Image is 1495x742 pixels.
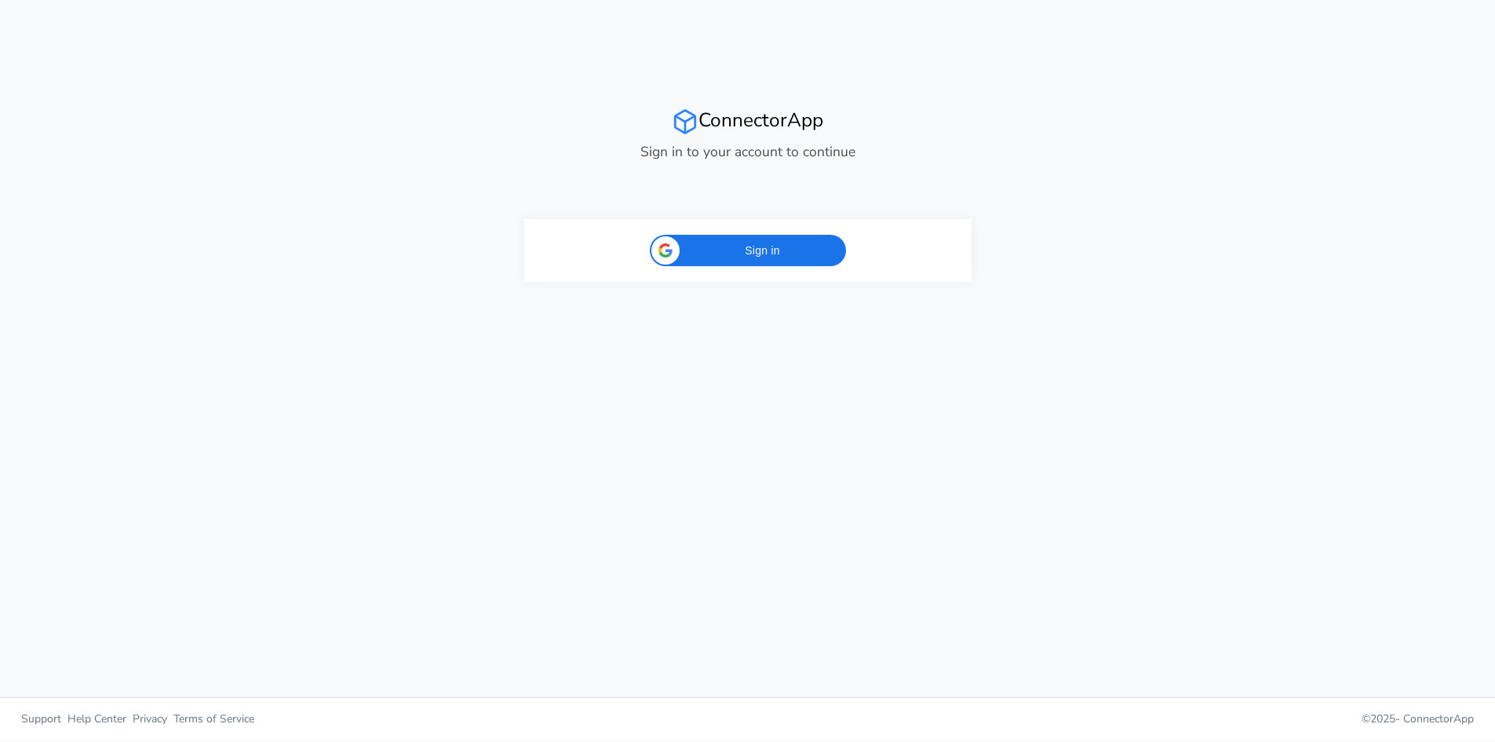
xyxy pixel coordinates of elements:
p: Sign in to your account to continue [524,141,972,162]
span: Privacy [133,711,167,726]
span: Sign in [689,243,837,259]
span: Terms of Service [173,711,254,726]
div: Sign in [650,235,846,266]
span: ConnectorApp [1403,711,1474,726]
span: Support [21,711,61,726]
span: Help Center [67,711,126,726]
h2: ConnectorApp [524,108,972,135]
p: © 2025 - [760,711,1475,727]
